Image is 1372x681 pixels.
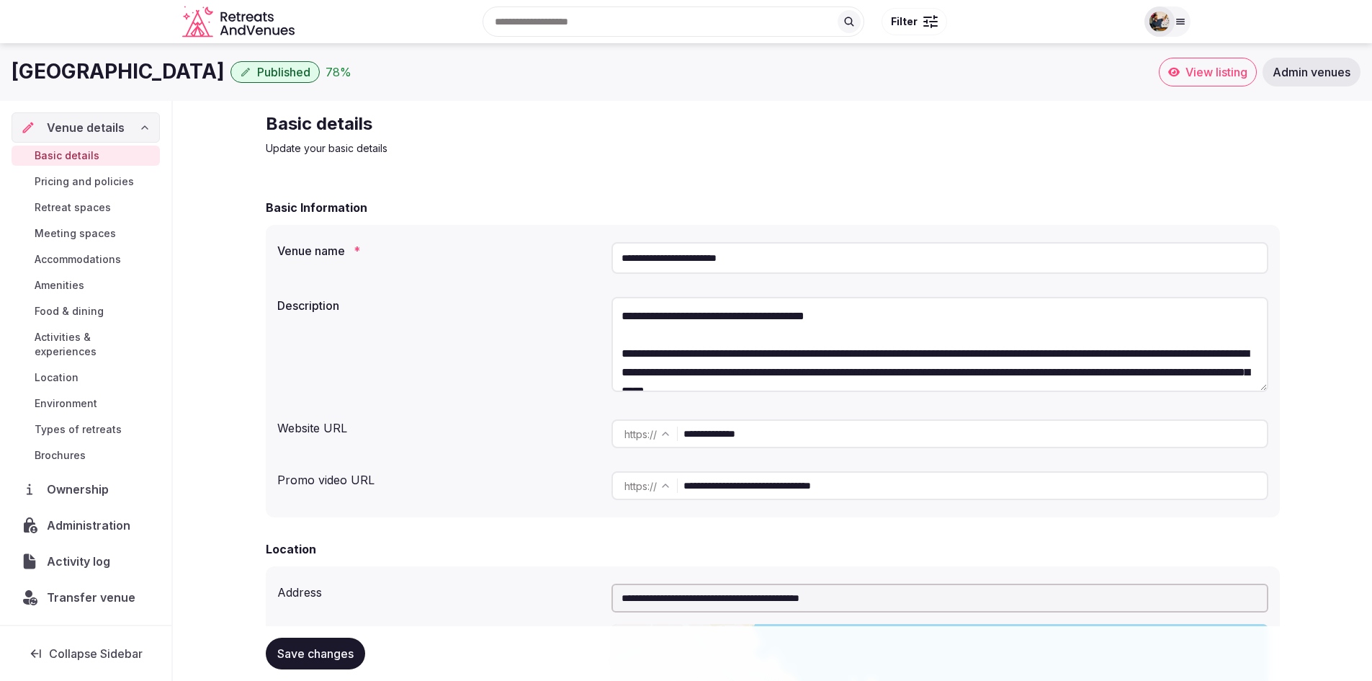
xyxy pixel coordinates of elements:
span: Ownership [47,481,115,498]
span: Food & dining [35,304,104,319]
button: Collapse Sidebar [12,638,160,669]
button: Published [230,61,320,83]
a: Ownership [12,474,160,504]
a: Amenities [12,275,160,295]
a: Location [12,368,160,388]
h2: Basic Information [266,199,367,216]
span: Activity log [47,553,116,570]
span: Meeting spaces [35,226,116,241]
a: Admin venues [1263,58,1360,86]
a: Types of retreats [12,419,160,440]
span: Filter [891,14,918,29]
span: Published [257,65,310,79]
span: Environment [35,396,97,411]
img: Cory Sivell [1149,12,1170,32]
svg: Retreats and Venues company logo [182,6,297,38]
div: Promo video URL [277,466,600,489]
button: 78% [326,63,351,81]
button: Transfer venue [12,582,160,613]
a: Basic details [12,146,160,166]
p: Update your basic details [266,141,750,156]
a: Brochures [12,445,160,466]
div: 78 % [326,63,351,81]
h2: Location [266,540,316,558]
a: Accommodations [12,249,160,270]
span: Brochures [35,448,86,463]
div: Website URL [277,414,600,437]
span: Types of retreats [35,422,122,437]
a: Administration [12,510,160,540]
span: View listing [1185,65,1247,79]
span: Administration [47,517,136,534]
div: Address [277,578,600,601]
button: Save changes [266,638,365,669]
span: Amenities [35,278,84,293]
span: Save changes [277,646,354,661]
span: Venue details [47,119,125,136]
span: Activities & experiences [35,330,154,359]
h2: Basic details [266,112,750,135]
span: Basic details [35,148,99,163]
span: Accommodations [35,252,121,267]
span: Retreat spaces [35,200,111,215]
span: Admin venues [1273,65,1350,79]
a: Environment [12,393,160,414]
button: Filter [882,8,947,35]
label: Description [277,300,600,311]
a: Visit the homepage [182,6,297,38]
a: View listing [1159,58,1257,86]
a: Retreat spaces [12,197,160,218]
h1: [GEOGRAPHIC_DATA] [12,58,225,86]
a: Activity log [12,546,160,577]
label: Venue name [277,245,600,257]
span: Collapse Sidebar [49,646,143,661]
span: Location [35,370,79,385]
a: Pricing and policies [12,172,160,192]
a: Meeting spaces [12,223,160,244]
a: Food & dining [12,301,160,321]
span: Transfer venue [47,589,135,606]
span: Pricing and policies [35,174,134,189]
a: Activities & experiences [12,327,160,362]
